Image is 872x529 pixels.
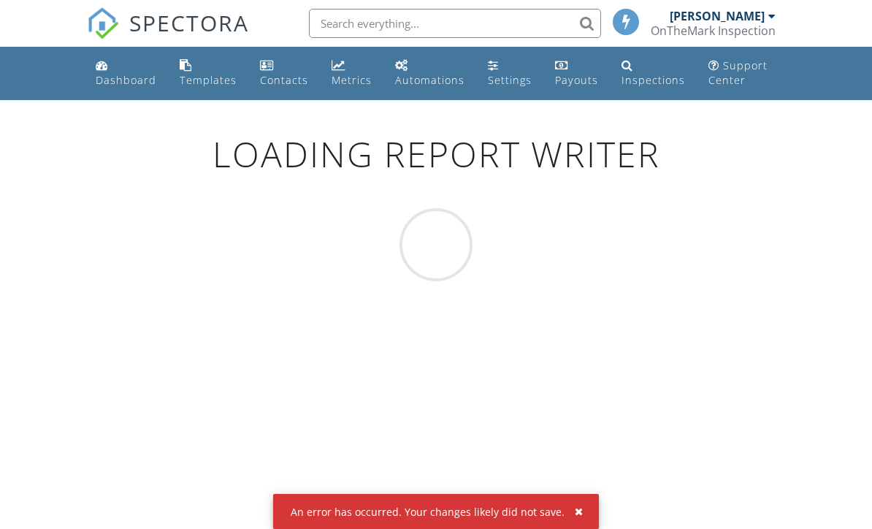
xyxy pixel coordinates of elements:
[555,73,598,87] div: Payouts
[87,7,119,39] img: The Best Home Inspection Software - Spectora
[482,53,538,94] a: Settings
[622,73,685,87] div: Inspections
[332,73,372,87] div: Metrics
[96,73,156,87] div: Dashboard
[395,73,464,87] div: Automations
[309,9,601,38] input: Search everything...
[670,9,765,23] div: [PERSON_NAME]
[616,53,691,94] a: Inspections
[488,73,532,87] div: Settings
[708,58,768,87] div: Support Center
[174,53,242,94] a: Templates
[254,53,314,94] a: Contacts
[273,494,599,529] div: An error has occurred. Your changes likely did not save.
[549,53,604,94] a: Payouts
[703,53,781,94] a: Support Center
[87,20,249,50] a: SPECTORA
[180,73,237,87] div: Templates
[260,73,308,87] div: Contacts
[129,7,249,38] span: SPECTORA
[326,53,378,94] a: Metrics
[389,53,470,94] a: Automations (Basic)
[90,53,162,94] a: Dashboard
[651,23,776,38] div: OnTheMark Inspection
